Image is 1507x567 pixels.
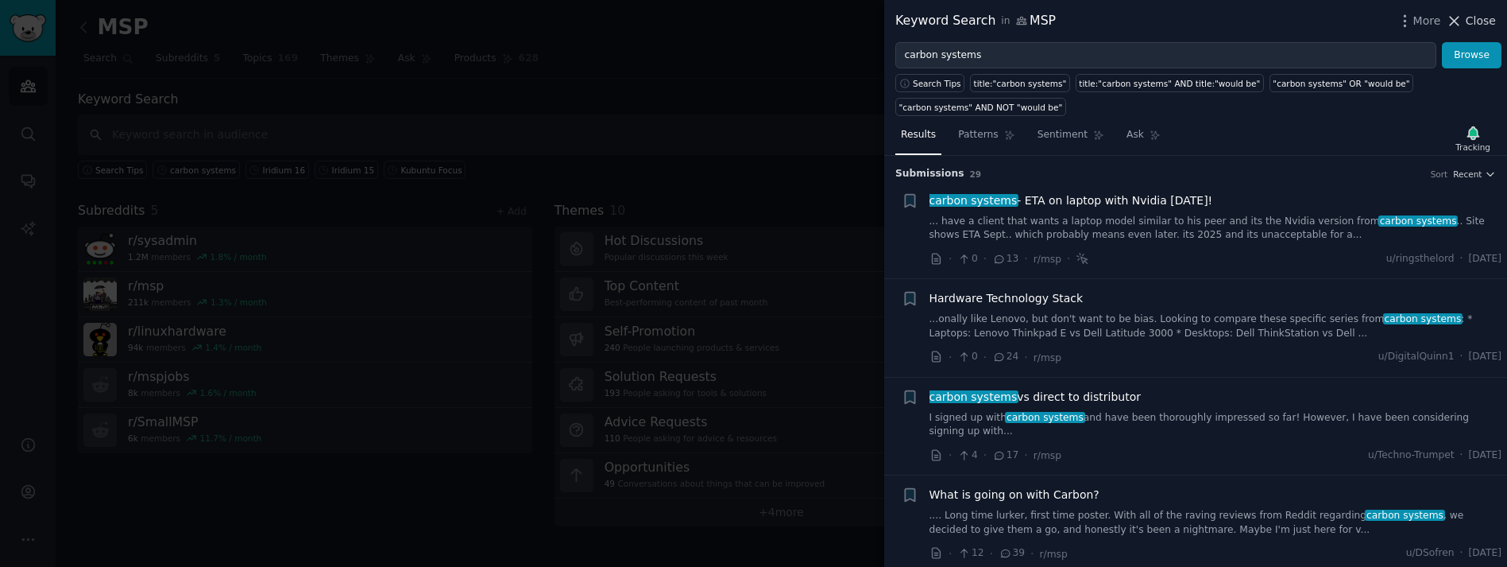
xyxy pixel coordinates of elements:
span: 17 [992,449,1018,463]
div: "carbon systems" AND NOT "would be" [899,102,1063,113]
span: vs direct to distributor [929,389,1142,406]
span: · [1460,350,1463,364]
span: 12 [957,546,983,561]
button: Close [1446,13,1496,29]
a: carbon systems- ETA on laptop with Nvidia [DATE]! [929,192,1213,209]
a: What is going on with Carbon? [929,487,1099,503]
span: · [949,447,952,464]
span: 0 [957,252,977,266]
span: Close [1466,13,1496,29]
span: carbon systems [1365,510,1444,521]
a: title:"carbon systems" AND title:"would be" [1076,74,1264,92]
span: Ask [1126,128,1144,142]
div: title:"carbon systems" AND title:"would be" [1079,78,1260,89]
span: · [983,250,987,267]
span: · [1024,349,1027,366]
button: More [1397,13,1441,29]
a: Ask [1121,122,1166,155]
a: ...onally like Lenovo, but don't want to be bias. Looking to compare these specific series fromca... [929,313,1502,340]
span: 13 [992,252,1018,266]
span: 0 [957,350,977,364]
span: carbon systems [1378,216,1458,227]
button: Search Tips [895,74,964,92]
span: r/msp [1040,549,1068,560]
a: Patterns [953,122,1020,155]
span: [DATE] [1469,449,1501,463]
a: Sentiment [1032,122,1110,155]
span: u/DigitalQuinn1 [1378,350,1455,364]
a: Hardware Technology Stack [929,290,1084,307]
span: 4 [957,449,977,463]
span: More [1413,13,1441,29]
div: "carbon systems" OR "would be" [1273,78,1409,89]
span: r/msp [1034,450,1061,461]
span: 39 [999,546,1025,561]
span: [DATE] [1469,350,1501,364]
span: · [949,250,952,267]
span: 29 [970,169,982,179]
span: · [1024,447,1027,464]
span: Sentiment [1038,128,1088,142]
span: · [1460,449,1463,463]
span: carbon systems [928,194,1018,207]
div: title:"carbon systems" [974,78,1067,89]
span: Recent [1453,169,1482,180]
div: Tracking [1455,142,1490,153]
span: · [1460,546,1463,561]
span: · [949,546,952,562]
span: · [1460,252,1463,266]
span: r/msp [1034,352,1061,363]
span: · [949,349,952,366]
a: title:"carbon systems" [970,74,1070,92]
span: Search Tips [913,78,961,89]
span: carbon systems [1383,313,1463,324]
a: Results [895,122,941,155]
span: Results [901,128,936,142]
span: · [1067,250,1070,267]
div: Sort [1431,169,1448,180]
button: Recent [1453,169,1496,180]
a: .... Long time lurker, first time poster. With all of the raving reviews from Reddit regardingcar... [929,509,1502,537]
a: "carbon systems" AND NOT "would be" [895,98,1066,116]
div: Keyword Search MSP [895,11,1056,31]
span: · [983,349,987,366]
button: Tracking [1450,122,1496,155]
span: in [1001,14,1010,29]
span: · [1024,250,1027,267]
span: - ETA on laptop with Nvidia [DATE]! [929,192,1213,209]
span: · [983,447,987,464]
span: [DATE] [1469,546,1501,561]
span: u/DSofren [1406,546,1455,561]
a: I signed up withcarbon systemsand have been thoroughly impressed so far! However, I have been con... [929,411,1502,439]
span: · [1030,546,1034,562]
a: "carbon systems" OR "would be" [1269,74,1413,92]
span: carbon systems [928,390,1018,403]
a: ... have a client that wants a laptop model similar to his peer and its the Nvidia version fromca... [929,215,1502,243]
span: [DATE] [1469,252,1501,266]
span: · [990,546,993,562]
span: u/Techno-Trumpet [1368,449,1455,463]
button: Browse [1442,42,1501,69]
span: Patterns [958,128,998,142]
span: r/msp [1034,254,1061,265]
span: Submission s [895,167,964,181]
span: 24 [992,350,1018,364]
a: carbon systemsvs direct to distributor [929,389,1142,406]
span: carbon systems [1005,412,1084,423]
span: u/ringsthelord [1386,252,1455,266]
input: Try a keyword related to your business [895,42,1436,69]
